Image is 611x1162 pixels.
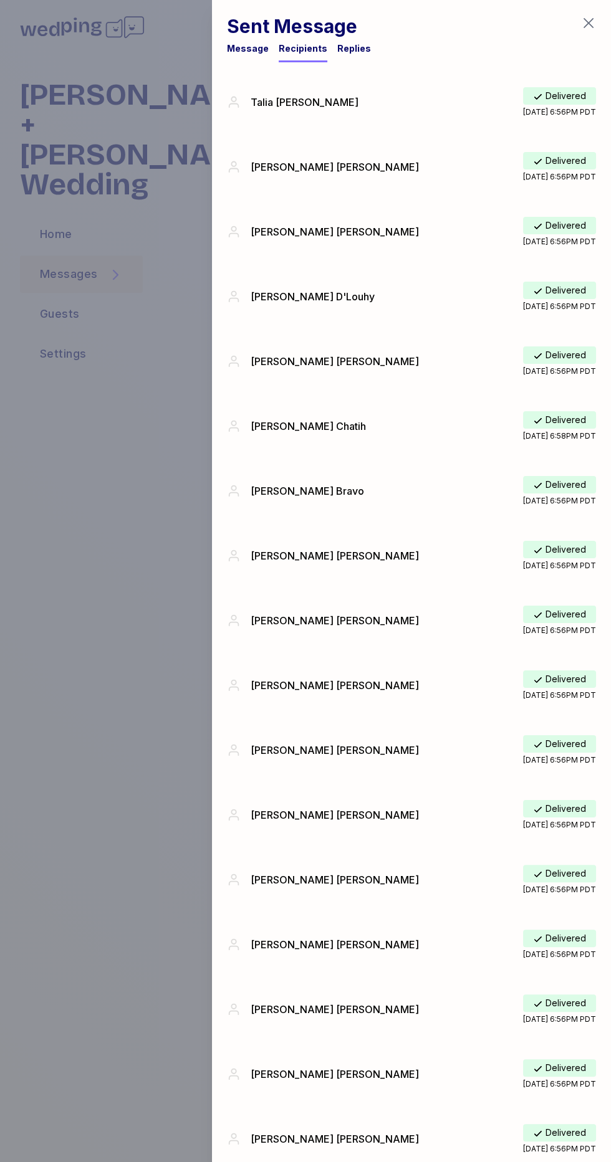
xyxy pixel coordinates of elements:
div: [PERSON_NAME] [PERSON_NAME] [251,613,523,628]
div: Delivered [523,152,596,169]
div: [PERSON_NAME] Bravo [251,483,523,498]
div: Delivered [523,541,596,558]
div: Delivered [523,800,596,817]
div: [PERSON_NAME] [PERSON_NAME] [251,1131,523,1146]
div: Delivered [523,346,596,364]
div: [PERSON_NAME] [PERSON_NAME] [251,160,523,174]
div: [DATE] 6:56PM PDT [523,107,596,117]
div: Replies [337,42,371,55]
div: Delivered [523,476,596,493]
div: Delivered [523,1124,596,1141]
div: Recipients [279,42,327,55]
div: Delivered [523,87,596,105]
div: [PERSON_NAME] [PERSON_NAME] [251,678,523,693]
div: [DATE] 6:56PM PDT [523,950,596,960]
div: [DATE] 6:56PM PDT [523,237,596,247]
div: [DATE] 6:56PM PDT [523,820,596,830]
div: Delivered [523,930,596,947]
div: [PERSON_NAME] [PERSON_NAME] [251,807,523,822]
div: [PERSON_NAME] [PERSON_NAME] [251,224,523,239]
div: [DATE] 6:56PM PDT [523,885,596,895]
div: Talia [PERSON_NAME] [251,95,523,110]
div: [PERSON_NAME] [PERSON_NAME] [251,872,523,887]
div: [DATE] 6:56PM PDT [523,690,596,700]
div: [DATE] 6:58PM PDT [523,431,596,441]
div: [DATE] 6:56PM PDT [523,626,596,636]
div: [DATE] 6:56PM PDT [523,1079,596,1089]
div: Delivered [523,1059,596,1077]
div: [PERSON_NAME] [PERSON_NAME] [251,1002,523,1017]
div: Delivered [523,282,596,299]
h1: Sent Message [227,15,371,37]
div: [PERSON_NAME] [PERSON_NAME] [251,354,523,369]
div: [DATE] 6:56PM PDT [523,561,596,571]
div: Delivered [523,735,596,753]
div: [PERSON_NAME] Chatih [251,419,523,434]
div: Delivered [523,411,596,429]
div: [DATE] 6:56PM PDT [523,1014,596,1024]
div: [DATE] 6:56PM PDT [523,172,596,182]
div: [PERSON_NAME] [PERSON_NAME] [251,743,523,758]
div: Message [227,42,269,55]
div: [DATE] 6:56PM PDT [523,755,596,765]
div: [PERSON_NAME] [PERSON_NAME] [251,548,523,563]
div: [DATE] 6:56PM PDT [523,366,596,376]
div: Delivered [523,670,596,688]
div: Delivered [523,217,596,234]
div: [PERSON_NAME] [PERSON_NAME] [251,1067,523,1082]
div: [DATE] 6:56PM PDT [523,1144,596,1154]
div: [DATE] 6:56PM PDT [523,496,596,506]
div: Delivered [523,865,596,882]
div: [DATE] 6:56PM PDT [523,302,596,312]
div: [PERSON_NAME] [PERSON_NAME] [251,937,523,952]
div: Delivered [523,994,596,1012]
div: Delivered [523,606,596,623]
div: [PERSON_NAME] D'Louhy [251,289,523,304]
